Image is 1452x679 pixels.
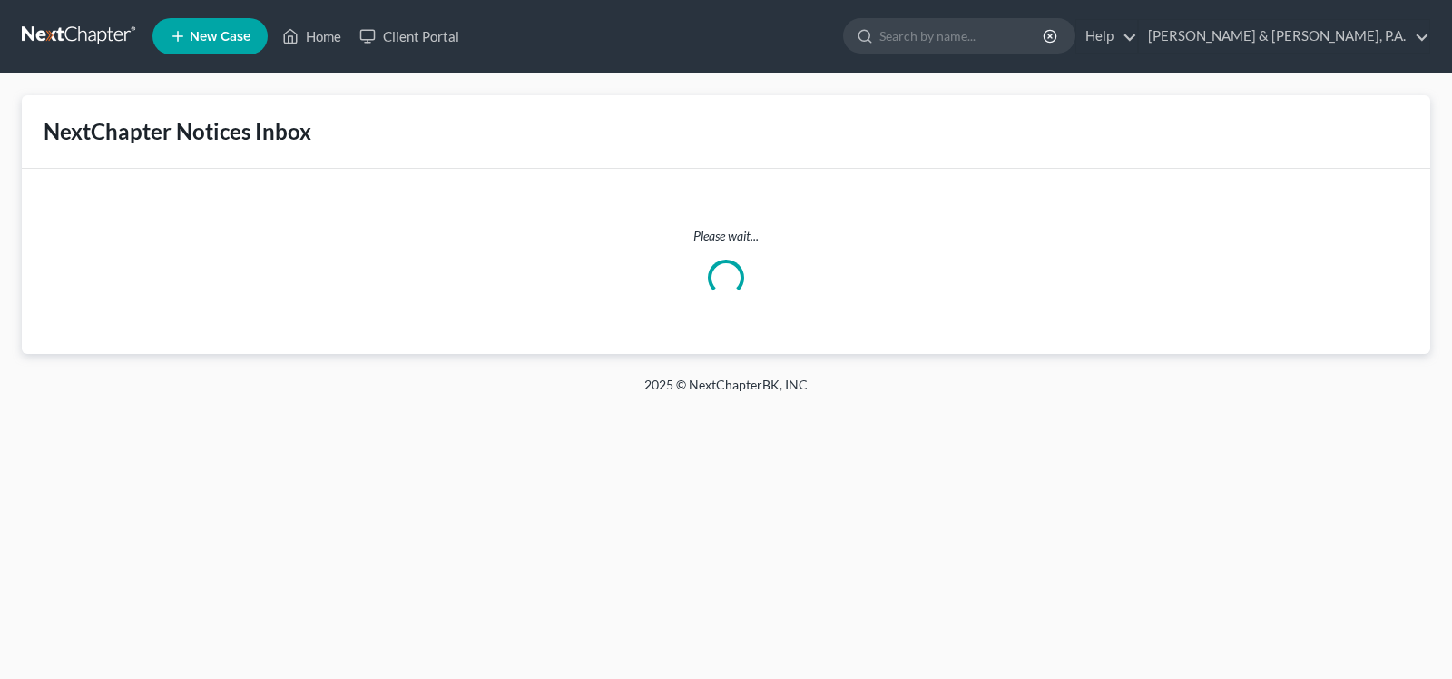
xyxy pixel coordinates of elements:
[36,227,1416,245] p: Please wait...
[350,20,468,53] a: Client Portal
[190,30,250,44] span: New Case
[273,20,350,53] a: Home
[1139,20,1429,53] a: [PERSON_NAME] & [PERSON_NAME], P.A.
[209,376,1243,408] div: 2025 © NextChapterBK, INC
[44,117,1408,146] div: NextChapter Notices Inbox
[1076,20,1137,53] a: Help
[879,19,1045,53] input: Search by name...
